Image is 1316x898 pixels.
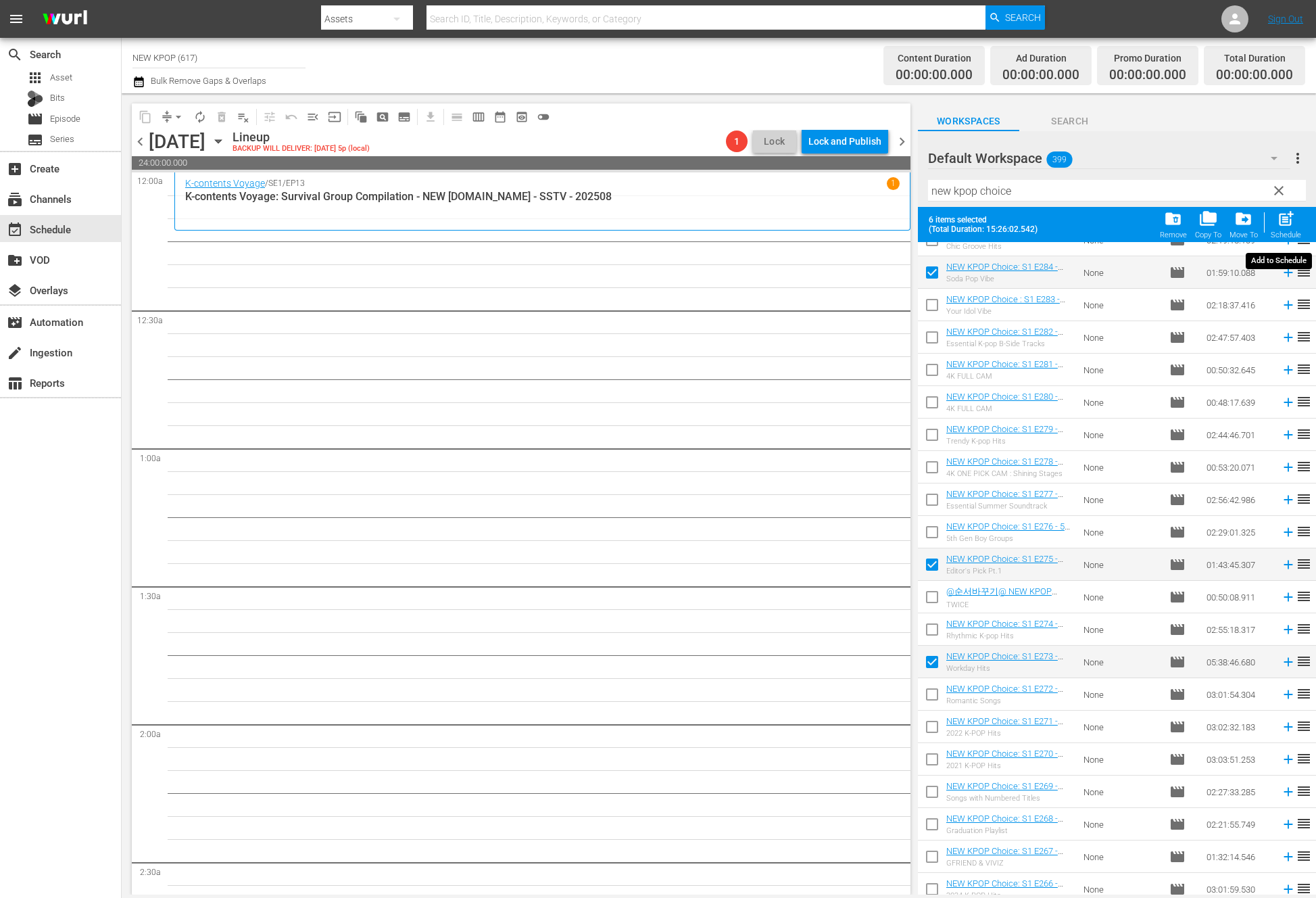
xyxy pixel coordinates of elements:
[324,106,345,128] span: Update Metadata from Key Asset
[1169,427,1186,443] span: Episode
[185,178,265,189] a: K-contents Voyage
[211,106,233,128] span: Select an event to delete
[172,110,185,124] span: arrow_drop_down
[1216,68,1293,83] span: 00:00:00.000
[946,859,1073,868] div: GFRIEND & VIVIZ
[1201,354,1275,386] td: 00:50:32.645
[1201,678,1275,711] td: 03:01:54.304
[233,145,370,153] div: BACKUP WILL DELIVER: [DATE] 5p (local)
[946,521,1072,562] a: NEW KPOP Choice: S1 E276 - 5th Gen Boy Groups - NEW [DOMAIN_NAME] - SSTV - 202505
[1201,516,1275,548] td: 02:29:01.325
[1078,581,1164,613] td: None
[1109,68,1186,83] span: 00:00:00.000
[1078,646,1164,678] td: None
[1201,743,1275,776] td: 03:03:51.253
[946,242,1073,251] div: Chic Groove Hits
[946,781,1065,822] a: NEW KPOP Choice: S1 E269 - Songs with Numbered Titles - NEW [DOMAIN_NAME] - SSTV - 202501
[281,106,302,128] span: Revert to Primary Episode
[946,262,1063,302] a: NEW KPOP Choice: S1 E284 - Soda Pop Vibe - NEW [DOMAIN_NAME] - SSTV - 202507
[397,110,411,124] span: subtitles_outlined
[946,761,1073,770] div: 2021 K-POP Hits
[1169,816,1186,832] span: Episode
[1195,231,1221,239] div: Copy To
[7,375,23,392] span: Reports
[1078,711,1164,743] td: None
[149,131,205,153] div: [DATE]
[1109,49,1186,68] div: Promo Duration
[1281,427,1296,442] svg: Add to Schedule
[1201,289,1275,321] td: 02:18:37.416
[946,469,1073,478] div: 4K ONE PICK CAM : Shining Stages
[468,106,489,128] span: Week Calendar View
[1296,394,1312,410] span: reorder
[1267,206,1305,243] button: Schedule
[1229,231,1258,239] div: Move To
[1296,426,1312,442] span: reorder
[286,179,305,188] p: EP13
[537,110,550,124] span: toggle_off
[1225,206,1262,243] button: Move To
[1164,210,1182,228] span: folder_delete
[1169,784,1186,800] span: Episode
[891,179,896,188] p: 1
[946,651,1063,692] a: NEW KPOP Choice: S1 E273 - Workday Hits - NEW [DOMAIN_NAME] - SSTV - 202502
[1169,654,1186,670] span: Episode
[1281,622,1296,637] svg: Add to Schedule
[1216,49,1293,68] div: Total Duration
[1078,419,1164,451] td: None
[511,106,533,128] span: View Backup
[946,619,1063,659] a: NEW KPOP Choice: S1 E274 - Rhythmic K-pop Hits - NEW [DOMAIN_NAME] - SSTV - 202502
[50,112,80,126] span: Episode
[946,586,1071,608] a: @순서바꾸기@ NEW KPOP Choice: S1 E43 - TWICE - 202312
[1281,525,1296,540] svg: Add to Schedule
[946,307,1073,316] div: Your Idol Vibe
[1281,719,1296,734] svg: Add to Schedule
[1078,548,1164,581] td: None
[1281,362,1296,377] svg: Add to Schedule
[1281,460,1296,475] svg: Add to Schedule
[1281,849,1296,864] svg: Add to Schedule
[1296,458,1312,475] span: reorder
[1201,711,1275,743] td: 03:02:32.183
[50,71,72,85] span: Asset
[802,129,888,153] button: Lock and Publish
[946,554,1063,594] a: NEW KPOP Choice: S1 E275 - Editor's Pick Pt.1 - NEW [DOMAIN_NAME] - SSTV - 202505
[7,161,23,177] span: Create
[1201,548,1275,581] td: 01:43:45.307
[1201,483,1275,516] td: 02:56:42.986
[1078,743,1164,776] td: None
[946,567,1073,575] div: Editor's Pick Pt.1
[27,70,43,86] span: Asset
[1201,646,1275,678] td: 05:38:46.680
[946,327,1066,367] a: NEW KPOP Choice: S1 E282 - Essential K-pop B-Side Tracks - NEW [DOMAIN_NAME] - SSTV - 202506
[1277,210,1295,228] span: post_add
[160,110,174,124] span: compress
[1078,354,1164,386] td: None
[946,456,1072,497] a: NEW KPOP Choice: S1 E278 - ONE PICK CAM | Shining Stages - NEW [DOMAIN_NAME] - SSTV - 202505
[1078,483,1164,516] td: None
[946,749,1063,789] a: NEW KPOP Choice: S1 E270 - 2021 K-POP Hits - NEW [DOMAIN_NAME] - SSTV - 202501
[1296,848,1312,864] span: reorder
[8,11,24,27] span: menu
[533,106,554,128] span: 24 hours Lineup View is OFF
[1005,5,1041,30] span: Search
[345,103,372,130] span: Refresh All Search Blocks
[896,68,973,83] span: 00:00:00.000
[1078,451,1164,483] td: None
[726,136,748,147] span: 1
[929,224,1044,234] span: (Total Duration: 15:26:02.542)
[946,359,1063,400] a: NEW KPOP Choice: S1 E281 - FULL CAM - NEW [DOMAIN_NAME] - SSTV - 202506
[1290,142,1306,174] button: more_vert
[1201,841,1275,873] td: 01:32:14.546
[7,47,23,63] span: Search
[1281,687,1296,702] svg: Add to Schedule
[1281,784,1296,799] svg: Add to Schedule
[1169,492,1186,508] span: Episode
[1296,361,1312,377] span: reorder
[27,91,43,107] div: Bits
[233,130,370,145] div: Lineup
[1169,264,1186,281] span: Episode
[1169,719,1186,735] span: Episode
[1169,362,1186,378] span: Episode
[372,106,393,128] span: Create Search Block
